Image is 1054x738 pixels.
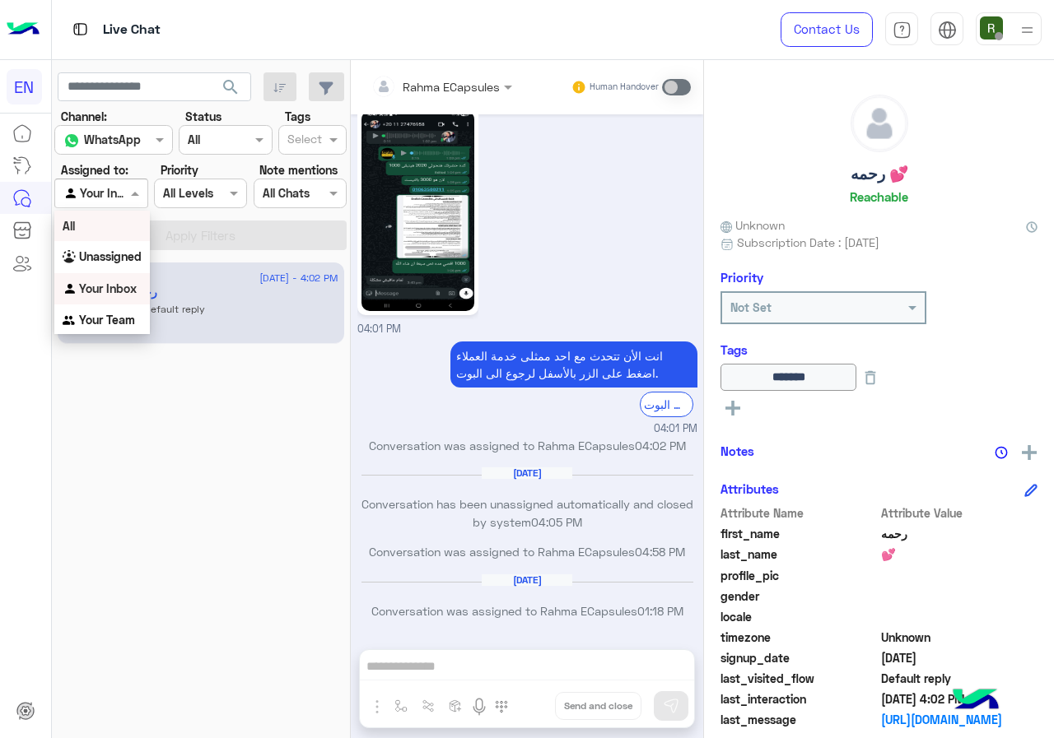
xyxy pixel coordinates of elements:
b: All [63,219,75,233]
img: hulul-logo.png [947,672,1005,730]
span: 2025-08-12T13:02:05.076Z [881,690,1038,708]
img: tab [893,21,912,39]
span: last_interaction [721,690,878,708]
h5: رحمه 💕 [851,165,908,183]
p: Live Chat [103,19,161,41]
span: Subscription Date : [DATE] [737,234,879,251]
h6: [DATE] [482,467,572,479]
span: first_name [721,525,878,542]
span: gender [721,587,878,605]
img: profile [1017,20,1038,40]
span: 2024-03-09T14:54:01.384Z [881,649,1038,666]
a: Contact Us [781,12,873,47]
h6: Reachable [850,189,908,204]
h6: Priority [721,270,763,285]
span: null [881,608,1038,625]
ng-dropdown-panel: Options list [54,211,150,334]
img: tab [938,21,957,39]
h6: [DATE] [482,574,572,586]
label: Note mentions [259,161,338,179]
button: Send and close [555,692,641,720]
div: Select [285,130,322,151]
h6: Notes [721,443,754,458]
img: tab [70,19,91,39]
label: Status [185,108,222,125]
a: [URL][DOMAIN_NAME] [881,711,1038,728]
b: Your Team [79,313,135,327]
span: null [881,587,1038,605]
span: last_visited_flow [721,670,878,687]
img: add [1022,445,1037,460]
span: Attribute Name [721,504,878,522]
span: Default reply [881,670,1038,687]
span: locale [721,608,878,625]
img: INBOX.AGENTFILTER.YOURINBOX [63,281,79,298]
span: [DATE] - 4:02 PM [259,271,338,285]
span: Attribute Value [881,504,1038,522]
h6: Tags [721,342,1038,357]
h6: Attributes [721,481,779,496]
span: timezone [721,629,878,646]
img: defaultAdmin.png [851,95,907,151]
small: Human Handover [590,81,659,94]
span: 04:58 PM [635,545,685,559]
a: tab [885,12,918,47]
b: Your Inbox [79,281,137,295]
p: Conversation was assigned to Rahma ECapsules [357,543,697,560]
span: signup_date [721,649,878,666]
label: Tags [285,108,310,125]
p: Conversation was assigned to Rahma ECapsules [357,437,697,454]
span: 04:02 PM [635,439,686,453]
button: Apply Filters [54,220,347,250]
span: Unknown [881,629,1038,646]
div: EN [7,69,42,104]
label: Priority [161,161,198,179]
label: Channel: [61,108,107,125]
span: search [221,77,240,97]
img: notes [995,446,1008,459]
span: : Default reply [129,303,205,315]
label: Assigned to: [61,161,128,179]
span: last_message [721,711,878,728]
img: Logo [7,12,40,47]
button: search [211,72,251,108]
b: Unassigned [79,249,142,263]
span: رحمه [881,525,1038,542]
img: INBOX.AGENTFILTER.YOURTEAM [63,313,79,330]
span: 04:01 PM [357,323,401,335]
span: 01:18 PM [637,604,683,618]
span: 💕 [881,545,1038,563]
div: الرجوع الى البوت [640,392,693,417]
img: userImage [980,16,1003,39]
img: INBOX.AGENTFILTER.UNASSIGNED [63,250,79,267]
span: last_name [721,545,878,563]
span: profile_pic [721,567,878,584]
p: Conversation has been unassigned automatically and closed by system [357,495,697,531]
p: Conversation was assigned to Rahma ECapsules [357,602,697,620]
span: 04:01 PM [654,421,697,437]
p: 12/8/2025, 4:01 PM [450,341,697,388]
span: 04:05 PM [531,515,582,529]
img: 1293241735542049.jpg [361,111,474,311]
span: Unknown [721,216,785,234]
